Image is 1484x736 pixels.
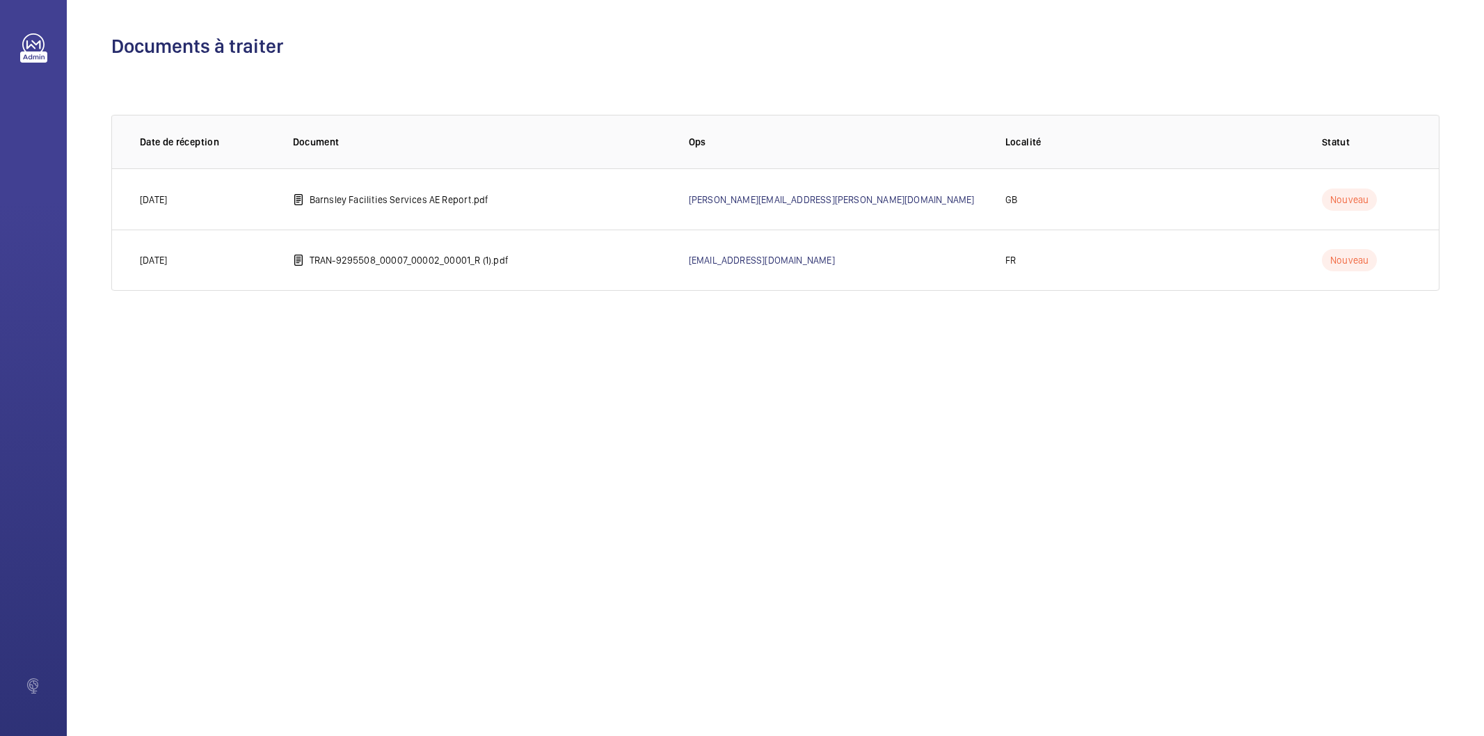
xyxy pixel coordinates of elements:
p: [DATE] [140,193,167,207]
h1: Documents à traiter [111,33,1439,59]
p: Document [293,135,667,149]
p: Barnsley Facilities Services AE Report.pdf [310,193,489,207]
p: Localité [1005,135,1300,149]
a: [EMAIL_ADDRESS][DOMAIN_NAME] [689,255,835,266]
p: Nouveau [1322,189,1377,211]
p: Date de réception [140,135,271,149]
p: TRAN-9295508_00007_00002_00001_R (1).pdf [310,253,509,267]
p: GB [1005,193,1017,207]
a: [PERSON_NAME][EMAIL_ADDRESS][PERSON_NAME][DOMAIN_NAME] [689,194,975,205]
p: Ops [689,135,983,149]
p: FR [1005,253,1016,267]
p: [DATE] [140,253,167,267]
p: Statut [1322,135,1411,149]
p: Nouveau [1322,249,1377,271]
